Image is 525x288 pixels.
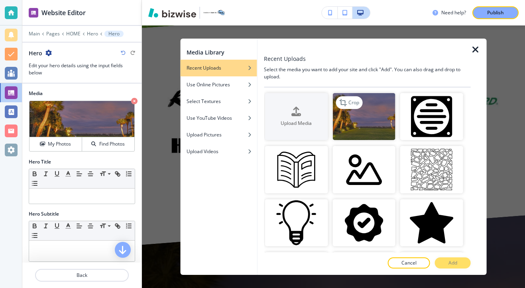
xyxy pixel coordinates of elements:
[187,115,232,122] h4: Use YouTube Videos
[401,259,417,267] p: Cancel
[187,98,221,105] h4: Select Textures
[29,210,59,218] h2: Hero Subtitle
[66,31,81,37] button: HOME
[35,269,129,282] button: Back
[108,31,120,37] p: Hero
[348,99,359,106] p: Crop
[336,96,362,109] div: Crop
[180,60,257,76] button: Recent Uploads
[104,31,124,37] button: Hero
[187,131,222,138] h4: Upload Pictures
[203,10,225,16] img: Your Logo
[265,120,328,127] h4: Upload Media
[29,158,51,165] h2: Hero Title
[487,9,504,16] p: Publish
[29,31,40,37] button: Main
[29,100,135,152] div: My PhotosFind Photos
[87,31,98,37] button: Hero
[180,93,257,110] button: Select Textures
[29,8,38,18] img: editor icon
[187,64,221,72] h4: Recent Uploads
[388,257,430,269] button: Cancel
[180,143,257,160] button: Upload Videos
[48,140,71,148] h4: My Photos
[187,48,224,56] h2: Media Library
[187,148,218,155] h4: Upload Videos
[264,66,471,80] h4: Select the media you want to add your site and click "Add". You can also drag and drop to upload.
[180,126,257,143] button: Upload Pictures
[29,49,42,57] h2: Hero
[148,8,196,18] img: Bizwise Logo
[180,110,257,126] button: Use YouTube Videos
[264,54,306,63] h3: Recent Uploads
[441,9,466,16] h3: Need help?
[472,6,519,19] button: Publish
[29,62,135,76] h3: Edit your hero details using the input fields below
[36,272,128,279] p: Back
[187,81,230,88] h4: Use Online Pictures
[41,8,86,18] h2: Website Editor
[29,137,82,151] button: My Photos
[180,76,257,93] button: Use Online Pictures
[46,31,60,37] button: Pages
[265,93,328,140] button: Upload Media
[99,140,125,148] h4: Find Photos
[82,137,134,151] button: Find Photos
[29,90,135,97] h2: Media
